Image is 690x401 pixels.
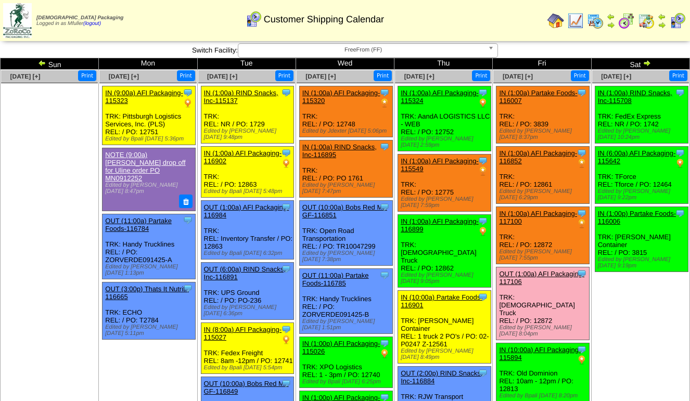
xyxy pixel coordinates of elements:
td: Fri [493,58,591,70]
td: Tue [197,58,296,70]
a: IN (1:00a) AFI Packaging-115549 [401,157,479,173]
img: PO [675,158,685,169]
a: IN (1:00a) AFI Packaging-116902 [204,149,282,165]
img: Tooltip [478,87,488,98]
img: PO [379,348,390,359]
img: Tooltip [675,208,685,218]
div: Edited by [PERSON_NAME] [DATE] 9:48pm [204,128,294,140]
img: Tooltip [577,208,587,218]
td: Thu [394,58,493,70]
span: [DEMOGRAPHIC_DATA] Packaging [36,15,123,21]
img: PO [379,98,390,108]
img: Tooltip [183,283,193,293]
a: [DATE] [+] [207,73,237,80]
div: Edited by [PERSON_NAME] [DATE] 9:05pm [401,272,491,284]
a: IN (1:00a) Partake Foods-116007 [499,89,577,105]
div: Edited by [PERSON_NAME] [DATE] 8:04pm [499,325,589,337]
button: Print [669,70,687,81]
td: Wed [296,58,394,70]
a: OUT (3:00p) Thats It Nutriti-116665 [105,285,189,301]
div: TRK: Fedex Freight REL: 8am -12pm / PO: 12741 [201,323,294,374]
img: home.gif [547,12,564,29]
div: TRK: AandA LOGISTICS LLC - WEB REL: / PO: 12752 [398,86,491,151]
button: Print [78,70,96,81]
div: Edited by Bpali [DATE] 6:32pm [204,250,294,256]
img: PO [478,166,488,176]
img: Tooltip [379,87,390,98]
img: Tooltip [478,216,488,226]
a: IN (1:00p) AFI Packaging-115026 [302,340,380,355]
a: [DATE] [+] [404,73,435,80]
div: Edited by Bpali [DATE] 6:25pm [302,379,392,385]
div: Edited by Bpali [DATE] 5:36pm [105,136,195,142]
a: IN (1:00a) RIND Snacks, Inc-115137 [204,89,278,105]
div: TRK: TForce REL: Tforce / PO: 12464 [595,147,688,204]
div: TRK: Handy Trucklines REL: / PO: ZORVERDE091425-B [299,269,392,334]
span: [DATE] [+] [305,73,336,80]
img: Tooltip [379,338,390,348]
div: TRK: Pittsburgh Logistics Services, Inc. (PLS) REL: / PO: 12751 [103,86,196,145]
div: Edited by [PERSON_NAME] [DATE] 7:59pm [401,196,491,209]
a: (logout) [83,21,101,27]
img: Tooltip [281,324,291,334]
a: IN (1:00a) AFI Packaging-116899 [401,217,479,233]
div: TRK: REL: / PO: 12861 [496,147,590,204]
div: TRK: REL: / PO: 12863 [201,147,294,198]
span: FreeFrom (FF) [242,44,484,56]
img: Tooltip [478,368,488,378]
a: IN (9:00a) AFI Packaging-115323 [105,89,183,105]
div: Edited by [PERSON_NAME] [DATE] 10:24pm [598,128,688,140]
a: OUT (2:00p) RIND Snacks, Inc-116884 [401,369,482,385]
a: IN (8:00a) AFI Packaging-115027 [204,326,282,341]
div: Edited by Jdexter [DATE] 5:06pm [302,128,392,134]
div: TRK: Handy Trucklines REL: / PO: ZORVERDE091425-A [103,214,196,279]
a: OUT (11:00a) Partake Foods-116785 [302,271,369,287]
a: OUT (11:00a) Partake Foods-116784 [105,217,172,232]
div: Edited by [PERSON_NAME] [DATE] 8:47pm [105,182,191,195]
div: Edited by [PERSON_NAME] [DATE] 6:29pm [499,188,589,201]
div: TRK: REL: / PO: PO 1761 [299,140,392,198]
div: TRK: [PERSON_NAME] Container REL: / PO: 3815 [595,207,688,272]
img: Tooltip [281,202,291,212]
a: OUT (6:00a) RIND Snacks, Inc-116891 [204,265,286,281]
a: OUT (10:00a) Bobs Red Mill GF-116851 [302,203,387,219]
img: PO [281,334,291,345]
button: Print [472,70,490,81]
img: Tooltip [577,344,587,355]
div: Edited by [PERSON_NAME] [DATE] 8:37pm [499,128,589,140]
img: Tooltip [577,87,587,98]
div: TRK: REL: / PO: 12872 [496,207,590,264]
div: Edited by Bpali [DATE] 5:48pm [204,188,294,195]
img: PO [478,226,488,237]
div: Edited by Bpali [DATE] 5:54pm [204,365,294,371]
img: calendarblend.gif [618,12,635,29]
a: IN (10:00a) AFI Packaging-115894 [499,346,581,361]
div: TRK: XPO Logistics REL: 1 - 3pm / PO: 12740 [299,337,392,388]
a: OUT (10:00a) Bobs Red Mill GF-116849 [204,380,289,395]
img: Tooltip [281,87,291,98]
div: TRK: REL: / PO: 12748 [299,86,392,137]
div: Edited by [PERSON_NAME] [DATE] 8:49pm [401,348,491,360]
img: zoroco-logo-small.webp [3,3,32,38]
a: [DATE] [+] [10,73,41,80]
span: [DATE] [+] [601,73,631,80]
div: Edited by [PERSON_NAME] [DATE] 2:59pm [401,136,491,148]
div: Edited by [PERSON_NAME] [DATE] 9:19pm [598,256,688,269]
button: Delete Note [179,195,193,208]
a: IN (10:00a) Partake Foods-116901 [401,293,483,309]
a: IN (1:00p) Partake Foods-116006 [598,210,676,225]
img: arrowright.gif [658,21,666,29]
div: TRK: REL: Inventory Transfer / PO: 12863 [201,201,294,260]
a: IN (1:00a) RIND Snacks, Inc-116895 [302,143,377,159]
div: Edited by Bpali [DATE] 8:20pm [499,393,589,399]
a: IN (1:00a) AFI Packaging-115324 [401,89,479,105]
div: Edited by [PERSON_NAME] [DATE] 9:22pm [598,188,688,201]
div: TRK: REL: / PO: 12775 [398,154,491,212]
img: calendarinout.gif [638,12,655,29]
div: TRK: REL: / PO: 3839 [496,86,590,144]
img: line_graph.gif [567,12,584,29]
button: Print [374,70,392,81]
